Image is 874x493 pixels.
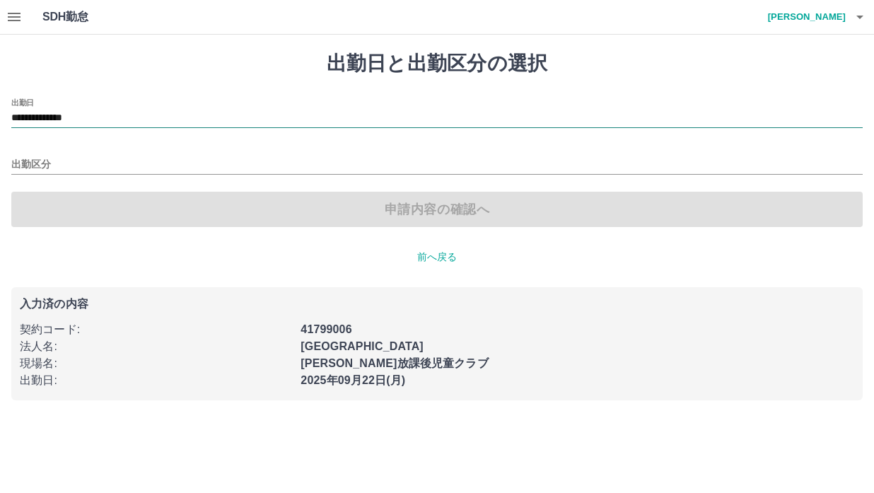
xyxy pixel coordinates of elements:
p: 契約コード : [20,321,292,338]
p: 前へ戻る [11,250,863,265]
p: 法人名 : [20,338,292,355]
b: [GEOGRAPHIC_DATA] [301,340,424,352]
b: 41799006 [301,323,351,335]
p: 入力済の内容 [20,298,854,310]
label: 出勤日 [11,97,34,108]
b: [PERSON_NAME]放課後児童クラブ [301,357,488,369]
p: 出勤日 : [20,372,292,389]
h1: 出勤日と出勤区分の選択 [11,52,863,76]
p: 現場名 : [20,355,292,372]
b: 2025年09月22日(月) [301,374,405,386]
